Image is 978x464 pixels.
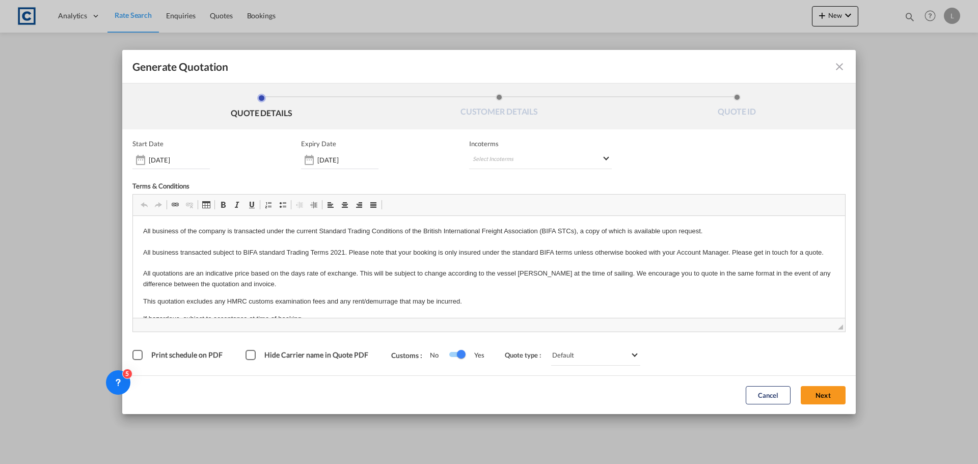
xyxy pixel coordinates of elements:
div: Default [552,351,574,359]
p: If hazardous, subject to acceptance at time of booking. [10,98,702,108]
input: Expiry date [317,156,378,164]
div: Terms & Conditions [132,182,489,194]
span: Print schedule on PDF [151,350,223,359]
a: Decrease Indent [292,198,307,211]
span: Yes [464,351,484,359]
span: Hide Carrier name in Quote PDF [264,350,368,359]
button: Next [801,386,846,404]
p: This quotation excludes any HMRC customs examination fees and any rent/demurrage that may be incu... [10,80,702,91]
p: Start Date [132,140,164,148]
p: Expiry Date [301,140,336,148]
p: All business of the company is transacted under the current Standard Trading Conditions of the Br... [10,10,702,74]
a: Underline (Ctrl+U) [244,198,259,211]
span: Drag to resize [838,324,843,330]
iframe: Rich Text Editor, editor4 [133,216,845,318]
a: Unlink [182,198,197,211]
li: QUOTE DETAILS [143,94,381,121]
span: Incoterms [469,140,612,148]
span: No [430,351,449,359]
span: Customs : [391,351,430,360]
a: Increase Indent [307,198,321,211]
body: Rich Text Editor, editor4 [10,10,702,108]
md-icon: icon-close fg-AAA8AD cursor m-0 [833,61,846,73]
li: CUSTOMER DETAILS [381,94,618,121]
md-select: Select Incoterms [469,151,612,169]
a: Link (Ctrl+K) [168,198,182,211]
a: Align Left [323,198,338,211]
a: Italic (Ctrl+I) [230,198,244,211]
a: Table [199,198,213,211]
a: Centre [338,198,352,211]
md-dialog: Generate QuotationQUOTE ... [122,50,856,414]
a: Undo (Ctrl+Z) [137,198,151,211]
span: Generate Quotation [132,60,228,73]
md-checkbox: Hide Carrier name in Quote PDF [246,350,371,360]
a: Insert/Remove Numbered List [261,198,276,211]
md-switch: Switch 1 [449,347,464,363]
a: Align Right [352,198,366,211]
a: Bold (Ctrl+B) [216,198,230,211]
button: Cancel [746,386,791,404]
a: Redo (Ctrl+Y) [151,198,166,211]
md-checkbox: Print schedule on PDF [132,350,225,360]
span: Quote type : [505,351,549,359]
a: Justify [366,198,381,211]
li: QUOTE ID [618,94,856,121]
input: Start date [149,156,210,164]
a: Insert/Remove Bulleted List [276,198,290,211]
